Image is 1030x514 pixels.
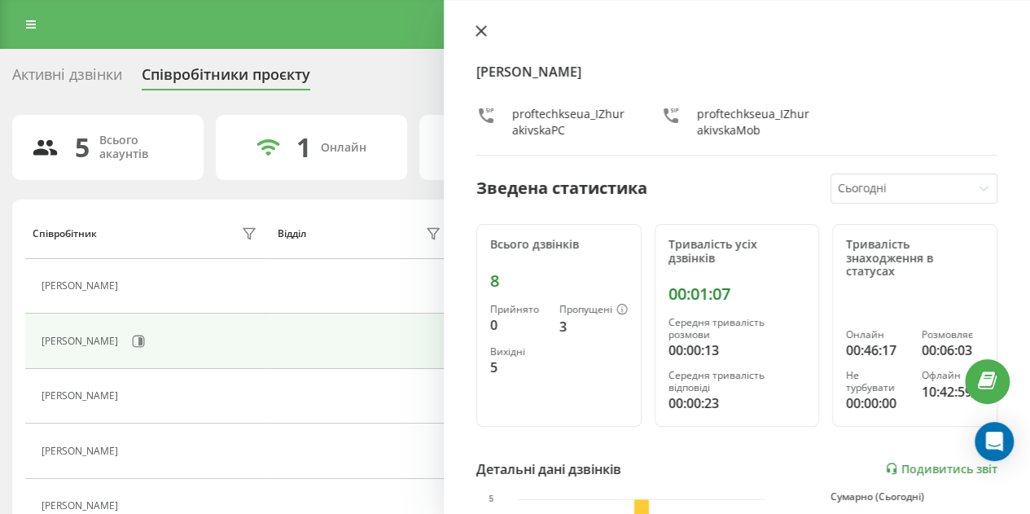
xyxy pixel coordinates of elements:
[278,228,306,239] div: Відділ
[512,106,629,138] div: proftechkseua_IZhurakivskaPC
[476,62,997,81] h4: [PERSON_NAME]
[975,422,1014,461] div: Open Intercom Messenger
[559,317,628,336] div: 3
[559,304,628,317] div: Пропущені
[668,238,806,266] div: Тривалість усіх дзвінків
[42,500,122,512] div: [PERSON_NAME]
[846,393,908,413] div: 00:00:00
[321,141,366,155] div: Онлайн
[668,393,806,413] div: 00:00:23
[490,346,546,358] div: Вихідні
[922,370,984,381] div: Офлайн
[831,491,997,503] div: Сумарно (Сьогодні)
[33,228,97,239] div: Співробітник
[922,340,984,360] div: 00:06:03
[668,340,806,360] div: 00:00:13
[668,370,806,393] div: Середня тривалість відповіді
[922,382,984,402] div: 10:42:59
[697,106,813,138] div: proftechkseua_IZhurakivskaMob
[142,66,310,91] div: Співробітники проєкту
[490,271,628,291] div: 8
[668,284,806,304] div: 00:01:07
[296,132,311,163] div: 1
[490,238,628,252] div: Всього дзвінків
[42,280,122,292] div: [PERSON_NAME]
[490,315,546,335] div: 0
[99,134,184,161] div: Всього акаунтів
[75,132,90,163] div: 5
[476,176,647,200] div: Зведена статистика
[846,370,908,393] div: Не турбувати
[846,329,908,340] div: Онлайн
[489,494,493,503] text: 5
[476,459,621,479] div: Детальні дані дзвінків
[922,329,984,340] div: Розмовляє
[490,358,546,377] div: 5
[12,66,122,91] div: Активні дзвінки
[846,238,984,279] div: Тривалість знаходження в статусах
[490,304,546,315] div: Прийнято
[668,317,806,340] div: Середня тривалість розмови
[846,340,908,360] div: 00:46:17
[42,390,122,402] div: [PERSON_NAME]
[42,446,122,457] div: [PERSON_NAME]
[885,462,997,476] a: Подивитись звіт
[42,336,122,347] div: [PERSON_NAME]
